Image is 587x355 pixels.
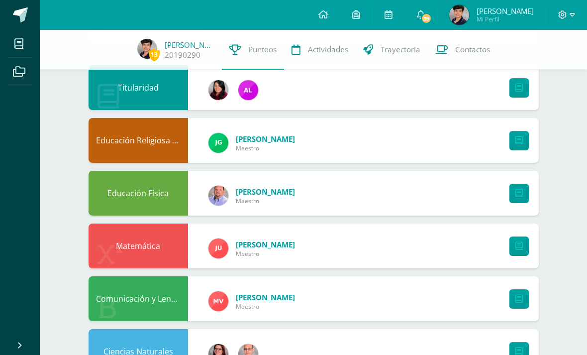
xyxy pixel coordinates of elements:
img: 3da61d9b1d2c0c7b8f7e89c78bbce001.png [208,133,228,153]
span: [PERSON_NAME] [477,6,534,16]
a: 20190290 [165,50,200,60]
div: Titularidad [89,65,188,110]
span: Maestro [236,302,295,311]
img: 374004a528457e5f7e22f410c4f3e63e.png [208,80,228,100]
span: 13 [149,48,160,61]
span: [PERSON_NAME] [236,187,295,197]
a: Contactos [428,30,497,70]
div: Educación Religiosa Escolar [89,118,188,163]
a: [PERSON_NAME] [165,40,214,50]
span: Maestro [236,144,295,152]
img: b5613e1a4347ac065b47e806e9a54e9c.png [208,238,228,258]
img: 1ff341f52347efc33ff1d2a179cbdb51.png [208,291,228,311]
span: [PERSON_NAME] [236,134,295,144]
div: Educación Física [89,171,188,216]
span: Actividades [308,44,348,55]
span: Trayectoria [381,44,420,55]
span: Punteos [248,44,277,55]
img: 7f2ce0d7bb36e26627634b2080c442f5.png [137,39,157,59]
span: 39 [421,13,432,24]
a: Actividades [284,30,356,70]
a: Punteos [222,30,284,70]
img: 7f2ce0d7bb36e26627634b2080c442f5.png [449,5,469,25]
span: [PERSON_NAME] [236,239,295,249]
div: Comunicación y Lenguaje, Idioma Español [89,276,188,321]
div: Matemática [89,224,188,268]
span: Maestro [236,249,295,258]
span: Contactos [455,44,490,55]
span: Maestro [236,197,295,205]
img: 775a36a8e1830c9c46756a1d4adc11d7.png [238,80,258,100]
span: Mi Perfil [477,15,534,23]
img: 6c58b5a751619099581147680274b29f.png [208,186,228,206]
span: [PERSON_NAME] [236,292,295,302]
a: Trayectoria [356,30,428,70]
